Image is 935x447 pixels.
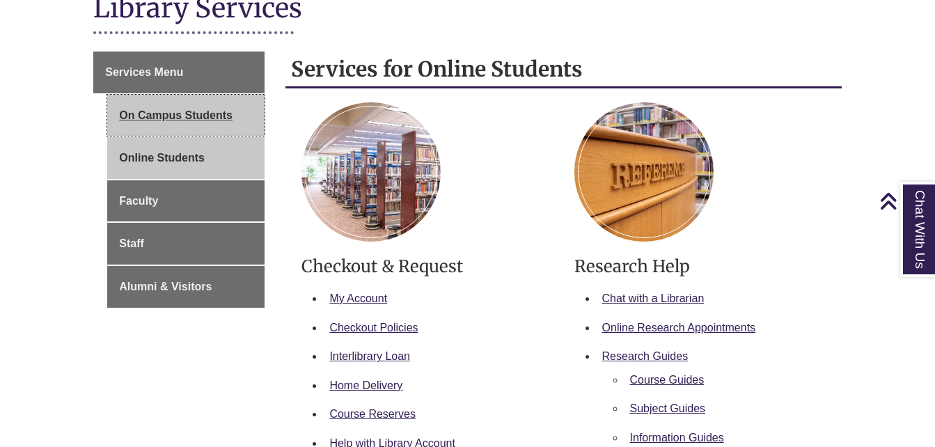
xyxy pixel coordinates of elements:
[630,374,705,386] a: Course Guides
[301,256,553,277] h3: Checkout & Request
[105,66,183,78] span: Services Menu
[574,256,826,277] h3: Research Help
[602,292,705,304] a: Chat with a Librarian
[107,95,265,136] a: On Campus Students
[285,52,841,88] h2: Services for Online Students
[107,266,265,308] a: Alumni & Visitors
[329,322,418,334] a: Checkout Policies
[107,223,265,265] a: Staff
[329,350,410,362] a: Interlibrary Loan
[630,402,706,414] a: Subject Guides
[329,292,387,304] a: My Account
[93,52,265,93] a: Services Menu
[630,432,724,444] a: Information Guides
[879,191,932,210] a: Back to Top
[602,350,689,362] a: Research Guides
[93,52,265,308] div: Guide Page Menu
[107,137,265,179] a: Online Students
[329,408,416,420] a: Course Reserves
[602,322,756,334] a: Online Research Appointments
[107,180,265,222] a: Faculty
[329,379,402,391] a: Home Delivery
